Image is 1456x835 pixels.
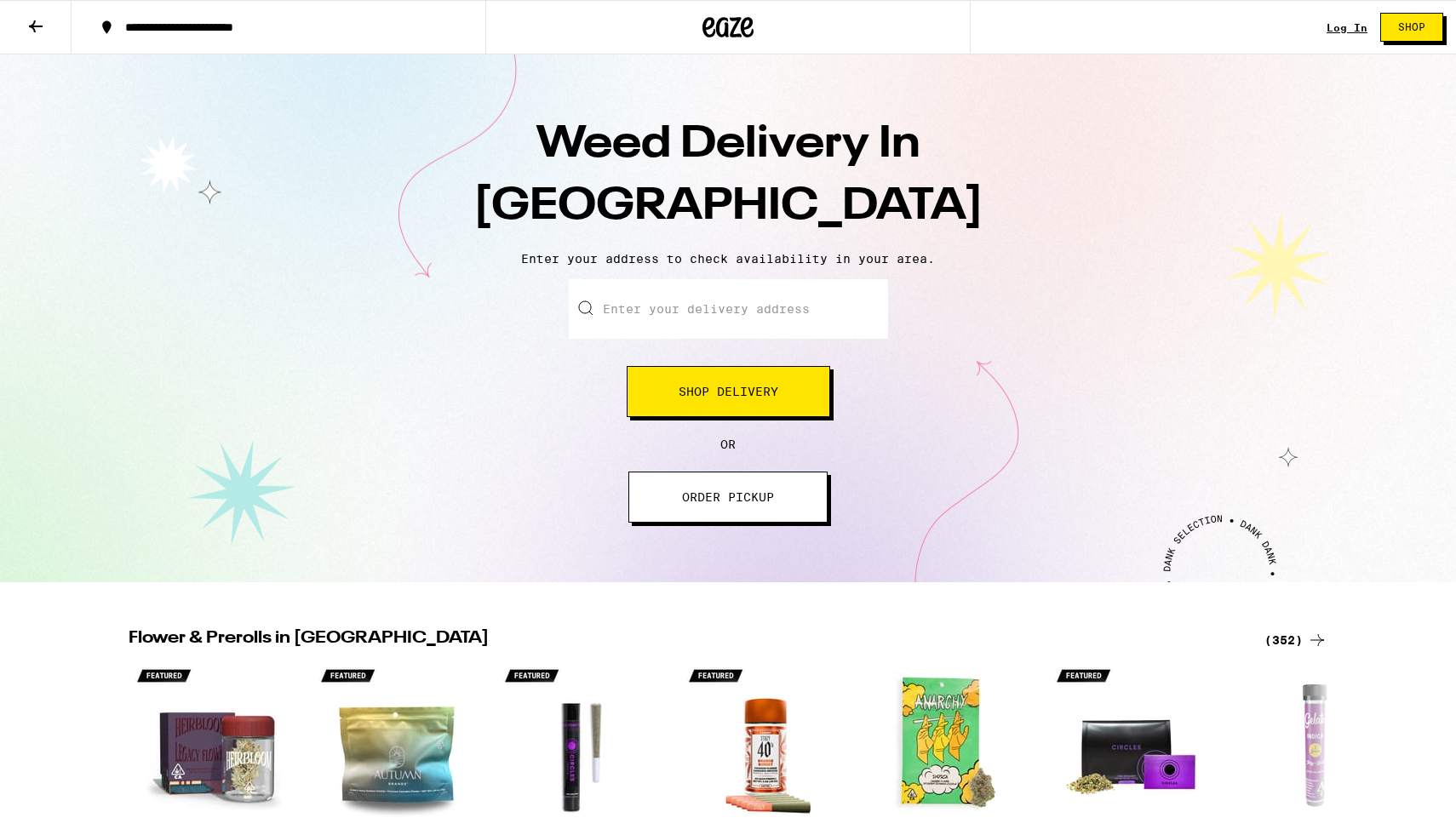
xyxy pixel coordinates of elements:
img: Autumn Brands - Illemonati - 7g [312,659,483,829]
button: Shop [1380,13,1443,42]
span: Shop Delivery [679,386,778,397]
h1: Weed Delivery In [430,114,1026,238]
span: Shop [1398,22,1425,32]
span: OR [720,438,736,451]
p: Enter your address to check availability in your area. [17,252,1439,266]
a: (352) [1264,630,1327,650]
h2: Flower & Prerolls in [GEOGRAPHIC_DATA] [129,630,1244,650]
img: Heirbloom - Banana OG - 3.5g [129,659,299,829]
img: Circles Base Camp - Grape Ape - 1g [496,659,667,829]
span: ORDER PICKUP [682,491,774,503]
span: [GEOGRAPHIC_DATA] [473,185,983,229]
img: Circles Base Camp - Blueberry Pre-Ground - 14g [1048,659,1218,829]
a: Log In [1327,22,1367,33]
button: Shop Delivery [627,366,830,417]
img: STIIIZY - Orange Sunset Infused 5-Pack - 2.5g [680,659,851,829]
a: Shop [1367,13,1456,42]
input: Enter your delivery address [569,279,888,339]
img: Gelato - Grape Pie - 1g [1232,659,1402,829]
img: Anarchy - Banana OG - 3.5g [864,659,1035,829]
button: ORDER PICKUP [628,472,828,523]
